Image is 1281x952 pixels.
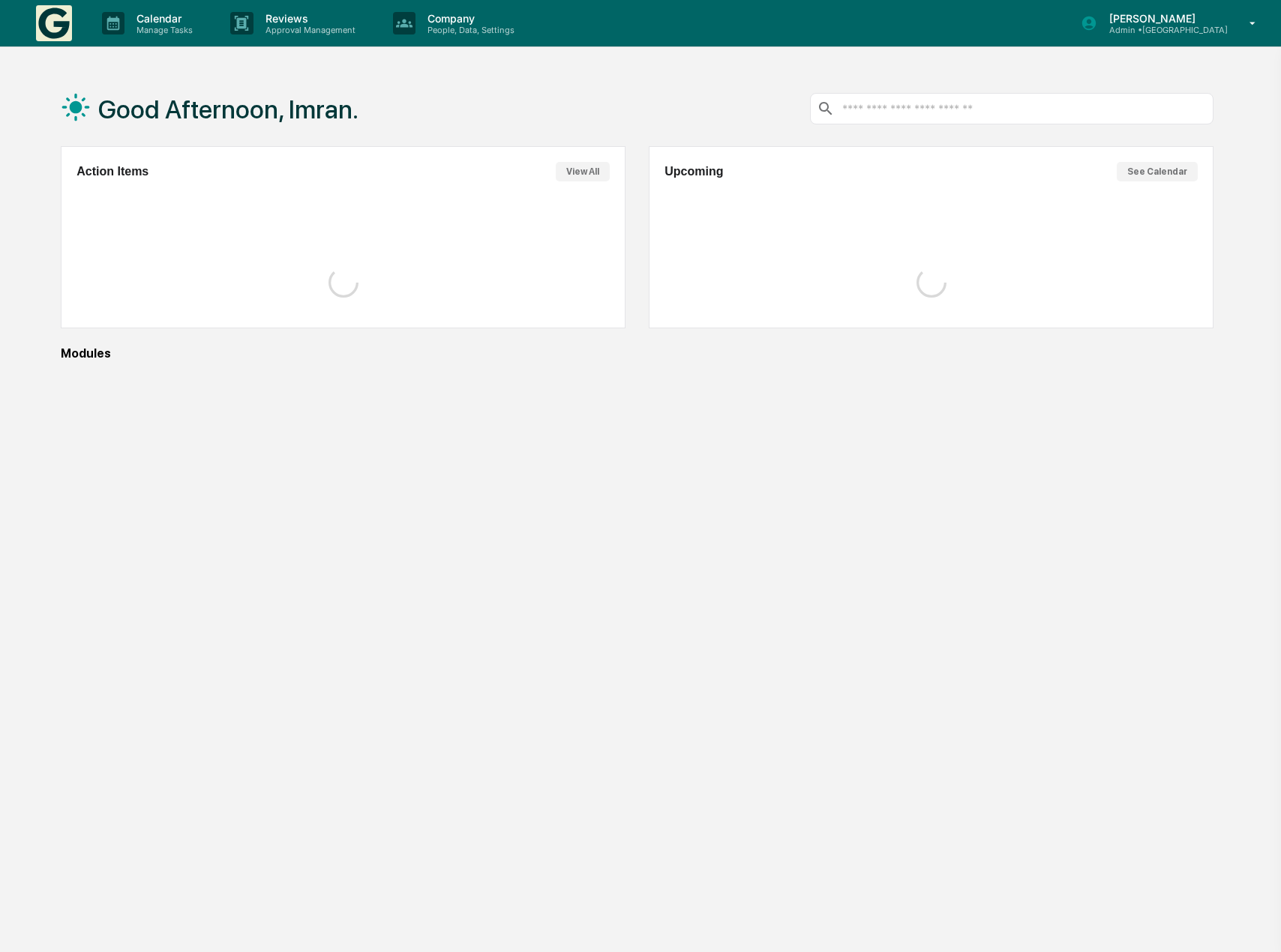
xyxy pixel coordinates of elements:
img: logo [36,5,72,41]
p: Company [415,12,522,25]
p: Approval Management [253,25,363,35]
p: [PERSON_NAME] [1097,12,1228,25]
p: Manage Tasks [124,25,200,35]
button: See Calendar [1117,162,1198,181]
h1: Good Afternoon, Imran. [98,94,358,124]
div: Modules [61,346,1213,361]
h2: Upcoming [664,165,723,178]
p: People, Data, Settings [415,25,522,35]
p: Reviews [253,12,363,25]
h2: Action Items [76,165,148,178]
button: View All [556,162,610,181]
p: Admin • [GEOGRAPHIC_DATA] [1097,25,1228,35]
p: Calendar [124,12,200,25]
